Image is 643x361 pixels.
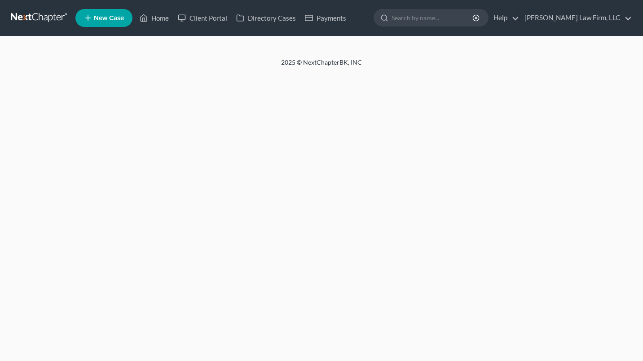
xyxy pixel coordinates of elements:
[489,10,519,26] a: Help
[135,10,173,26] a: Home
[173,10,232,26] a: Client Portal
[66,58,577,74] div: 2025 © NextChapterBK, INC
[300,10,351,26] a: Payments
[232,10,300,26] a: Directory Cases
[94,15,124,22] span: New Case
[520,10,632,26] a: [PERSON_NAME] Law Firm, LLC
[392,9,474,26] input: Search by name...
